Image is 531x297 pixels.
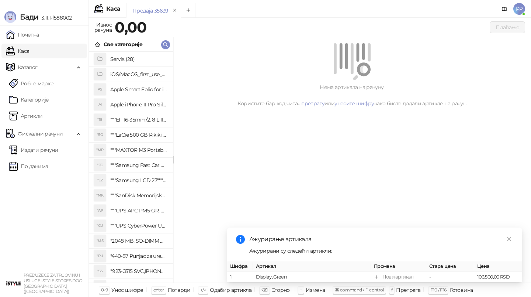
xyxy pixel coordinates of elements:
[306,285,325,295] div: Измена
[110,159,167,171] h4: """Samsung Fast Car Charge Adapter, brzi auto punja_, boja crna"""
[110,144,167,156] h4: """MAXTOR M3 Portable 2TB 2.5"""" crni eksterni hard disk HX-M201TCB/GM"""
[170,7,180,14] button: remove
[6,27,39,42] a: Почетна
[94,174,106,186] div: "L2
[94,250,106,262] div: "PU
[110,280,167,292] h4: "923-0448 SVC,IPHONE,TOURQUE DRIVER KIT .65KGF- CM Šrafciger "
[89,52,173,283] div: grid
[426,272,474,283] td: -
[94,235,106,247] div: "MS
[132,7,169,15] div: Продаја 35639
[18,60,38,75] span: Каталог
[110,265,167,277] h4: "923-0315 SVC,IPHONE 5/5S BATTERY REMOVAL TRAY Držač za iPhone sa kojim se otvara display
[391,287,392,293] span: f
[4,11,16,23] img: Logo
[300,287,302,293] span: +
[236,235,245,244] span: info-circle
[168,285,191,295] div: Потврди
[94,265,106,277] div: "S5
[9,76,53,91] a: Робне марке
[474,272,522,283] td: 106.500,00 RSD
[110,99,167,110] h4: Apple iPhone 11 Pro Silicone Case - Black
[94,205,106,216] div: "AP
[110,53,167,65] h4: Servis (28)
[94,159,106,171] div: "FC
[104,40,142,48] div: Све категорије
[505,235,513,243] a: Close
[94,129,106,141] div: "5G
[507,236,512,242] span: close
[94,83,106,95] div: AS
[110,174,167,186] h4: """Samsung LCD 27"""" C27F390FHUXEN"""
[450,285,473,295] div: Готовина
[227,261,253,272] th: Шифра
[9,143,58,157] a: Издати рачуни
[396,285,420,295] div: Претрага
[181,3,195,18] button: Add tab
[110,250,167,262] h4: "440-87 Punjac za uredjaje sa micro USB portom 4/1, Stand."
[200,287,206,293] span: ↑/↓
[227,272,253,283] td: 1
[94,99,106,110] div: AI
[271,285,290,295] div: Сторно
[110,205,167,216] h4: """UPS APC PM5-GR, Essential Surge Arrest,5 utic_nica"""
[110,114,167,126] h4: """EF 16-35mm/2, 8 L III USM"""
[253,272,371,283] td: Display, Green
[335,287,384,293] span: ⌘ command / ⌃ control
[6,44,29,58] a: Каса
[153,287,164,293] span: enter
[9,92,49,107] a: Категорије
[261,287,267,293] span: ⌫
[253,261,371,272] th: Артикал
[6,276,21,291] img: 64x64-companyLogo-77b92cf4-9946-4f36-9751-bf7bb5fd2c7d.png
[20,13,38,21] span: Бади
[24,273,83,294] small: PREDUZEĆE ZA TRGOVINU I USLUGE ISTYLE STORES DOO [GEOGRAPHIC_DATA] ([GEOGRAPHIC_DATA])
[110,190,167,201] h4: """SanDisk Memorijska kartica 256GB microSDXC sa SD adapterom SDSQXA1-256G-GN6MA - Extreme PLUS, ...
[101,287,108,293] span: 0-9
[382,273,413,281] div: Нови артикал
[94,220,106,232] div: "CU
[301,100,324,107] a: претрагу
[93,20,113,35] div: Износ рачуна
[430,287,446,293] span: F10 / F16
[110,68,167,80] h4: iOS/MacOS_first_use_assistance (4)
[110,129,167,141] h4: """LaCie 500 GB Rikiki USB 3.0 / Ultra Compact & Resistant aluminum / USB 3.0 / 2.5"""""""
[110,83,167,95] h4: Apple Smart Folio for iPad mini (A17 Pro) - Sage
[249,247,513,255] div: Ажурирани су следећи артикли:
[9,159,48,174] a: По данима
[94,190,106,201] div: "MK
[426,261,474,272] th: Стара цена
[9,109,43,123] a: ArtikliАртикли
[18,126,63,141] span: Фискални рачуни
[474,261,522,272] th: Цена
[210,285,251,295] div: Одабир артикла
[334,100,374,107] a: унесите шифру
[110,220,167,232] h4: """UPS CyberPower UT650EG, 650VA/360W , line-int., s_uko, desktop"""
[499,3,510,15] a: Документација
[106,6,120,12] div: Каса
[38,14,72,21] span: 3.11.1-f588002
[513,3,525,15] span: PP
[115,18,146,36] strong: 0,00
[94,114,106,126] div: "18
[94,144,106,156] div: "MP
[111,285,143,295] div: Унос шифре
[94,280,106,292] div: "SD
[371,261,426,272] th: Промена
[110,235,167,247] h4: "2048 MB, SO-DIMM DDRII, 667 MHz, Napajanje 1,8 0,1 V, Latencija CL5"
[490,21,525,33] button: Плаћање
[182,83,522,107] div: Нема артикала на рачуну. Користите бар код читач, или како бисте додали артикле на рачун.
[249,235,513,244] div: Ажурирање артикала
